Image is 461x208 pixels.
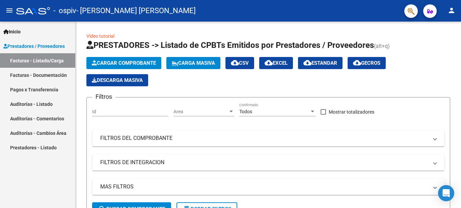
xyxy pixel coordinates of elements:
[374,43,390,49] span: (alt+q)
[100,183,428,190] mat-panel-title: MAS FILTROS
[92,130,444,146] mat-expansion-panel-header: FILTROS DEL COMPROBANTE
[438,185,454,201] div: Open Intercom Messenger
[86,57,161,69] button: Cargar Comprobante
[303,59,311,67] mat-icon: cloud_download
[172,60,215,66] span: Carga Masiva
[353,59,361,67] mat-icon: cloud_download
[448,6,456,14] mat-icon: person
[225,57,254,69] button: CSV
[303,60,337,66] span: Estandar
[100,159,428,166] mat-panel-title: FILTROS DE INTEGRACION
[92,60,156,66] span: Cargar Comprobante
[231,59,239,67] mat-icon: cloud_download
[86,33,114,39] a: Video tutorial
[86,74,148,86] button: Descarga Masiva
[265,60,288,66] span: EXCEL
[5,6,13,14] mat-icon: menu
[92,179,444,195] mat-expansion-panel-header: MAS FILTROS
[173,109,228,115] span: Area
[92,92,115,101] h3: Filtros
[3,42,65,50] span: Prestadores / Proveedores
[166,57,220,69] button: Carga Masiva
[259,57,293,69] button: EXCEL
[86,74,148,86] app-download-masive: Descarga masiva de comprobantes (adjuntos)
[53,3,76,18] span: - ospiv
[92,154,444,171] mat-expansion-panel-header: FILTROS DE INTEGRACION
[231,60,249,66] span: CSV
[353,60,380,66] span: Gecros
[298,57,343,69] button: Estandar
[239,109,252,114] span: Todos
[92,77,143,83] span: Descarga Masiva
[86,40,374,50] span: PRESTADORES -> Listado de CPBTs Emitidos por Prestadores / Proveedores
[265,59,273,67] mat-icon: cloud_download
[348,57,386,69] button: Gecros
[76,3,196,18] span: - [PERSON_NAME] [PERSON_NAME]
[3,28,21,35] span: Inicio
[329,108,374,116] span: Mostrar totalizadores
[100,135,428,142] mat-panel-title: FILTROS DEL COMPROBANTE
